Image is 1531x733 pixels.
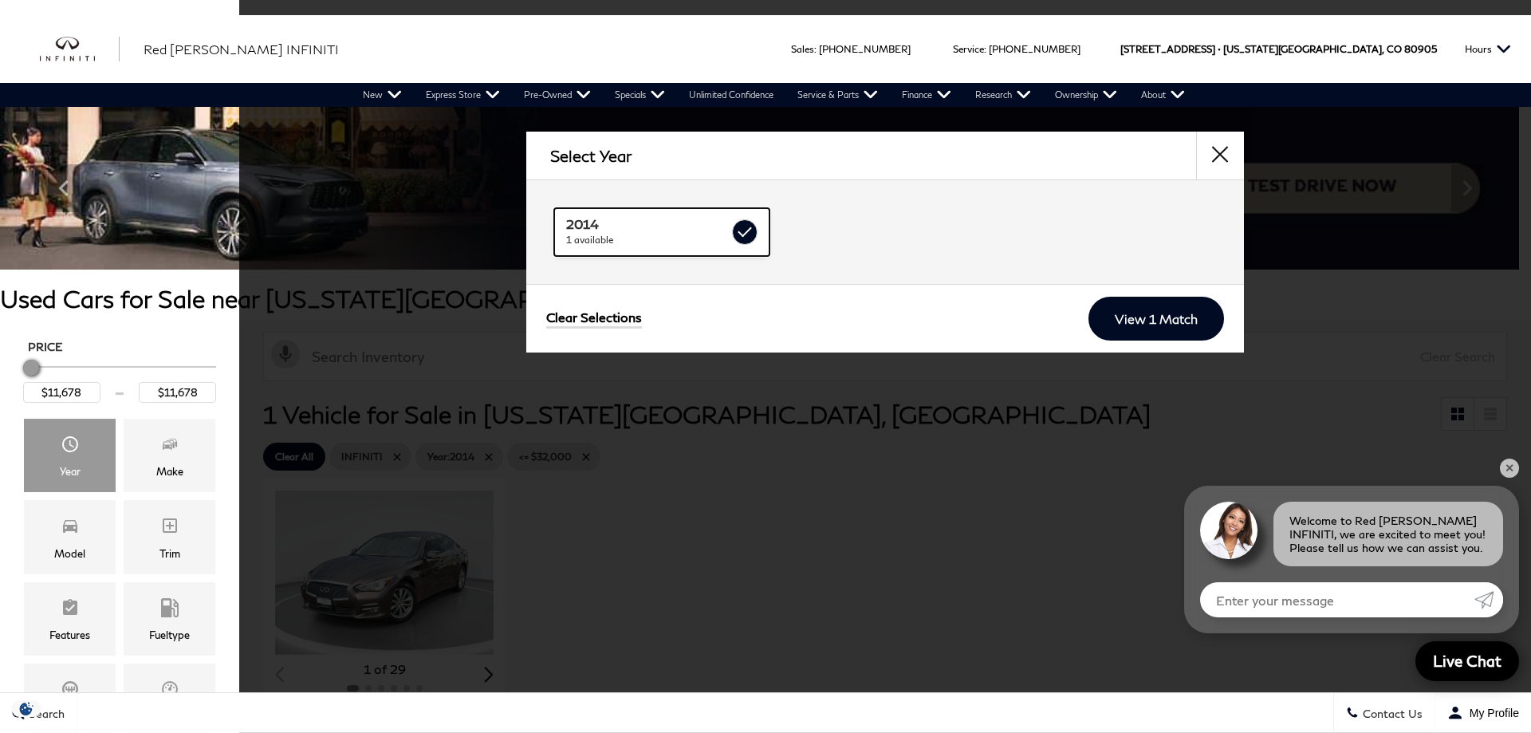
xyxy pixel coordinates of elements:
a: Finance [890,83,963,107]
a: View 1 Match [1088,297,1224,341]
span: Year [61,431,80,463]
a: Unlimited Confidence [677,83,785,107]
button: Open the hours dropdown [1457,15,1519,83]
div: Trim [159,545,180,562]
div: FeaturesFeatures [24,582,116,656]
span: My Profile [1463,707,1519,719]
a: Pre-Owned [512,83,603,107]
div: Make [156,463,183,480]
div: Fueltype [149,626,190,644]
span: 1 available [566,232,729,248]
div: FueltypeFueltype [124,582,215,656]
input: Minimum [23,382,100,403]
span: : [984,43,986,55]
div: Features [49,626,90,644]
a: Submit [1474,582,1503,617]
div: Year [60,463,81,480]
a: [PHONE_NUMBER] [819,43,911,55]
span: Search [25,707,65,720]
div: Maximum Price [23,360,39,376]
span: Fueltype [160,594,179,626]
nav: Main Navigation [351,83,1197,107]
span: CO [1387,15,1402,83]
section: Click to Open Cookie Consent Modal [8,700,45,717]
a: Live Chat [1415,641,1519,681]
span: Model [61,512,80,544]
a: [STREET_ADDRESS] • [US_STATE][GEOGRAPHIC_DATA], CO 80905 [1120,43,1437,55]
a: Red [PERSON_NAME] INFINITI [144,40,339,59]
span: Sales [791,43,814,55]
span: Mileage [160,676,179,707]
span: Live Chat [1425,651,1509,671]
a: Express Store [414,83,512,107]
img: INFINITI [40,37,120,62]
a: Research [963,83,1043,107]
div: Previous [48,164,80,212]
div: TrimTrim [124,500,215,573]
span: 2014 [566,216,729,232]
span: Contact Us [1359,707,1423,720]
a: [PHONE_NUMBER] [989,43,1080,55]
a: Service & Parts [785,83,890,107]
a: 20141 available [554,208,769,256]
span: [US_STATE][GEOGRAPHIC_DATA], [1223,15,1384,83]
div: YearYear [24,419,116,492]
button: Open user profile menu [1435,693,1531,733]
div: MakeMake [124,419,215,492]
h2: Select Year [550,147,632,164]
input: Maximum [139,382,216,403]
div: ModelModel [24,500,116,573]
a: Clear Selections [546,309,642,329]
span: Red [PERSON_NAME] INFINITI [144,41,339,57]
img: Opt-Out Icon [8,700,45,717]
span: : [814,43,817,55]
span: [STREET_ADDRESS] • [1120,15,1221,83]
span: Make [160,431,179,463]
button: close [1196,132,1244,179]
div: Model [54,545,85,562]
span: Trim [160,512,179,544]
a: About [1129,83,1197,107]
span: 80905 [1404,15,1437,83]
input: Enter your message [1200,582,1474,617]
span: Features [61,594,80,626]
a: New [351,83,414,107]
div: Price [23,354,216,403]
div: Welcome to Red [PERSON_NAME] INFINITI, we are excited to meet you! Please tell us how we can assi... [1273,502,1503,566]
img: Agent profile photo [1200,502,1257,559]
a: Ownership [1043,83,1129,107]
h5: Price [28,340,211,354]
span: Transmission [61,676,80,707]
a: Specials [603,83,677,107]
span: Service [953,43,984,55]
a: infiniti [40,37,120,62]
